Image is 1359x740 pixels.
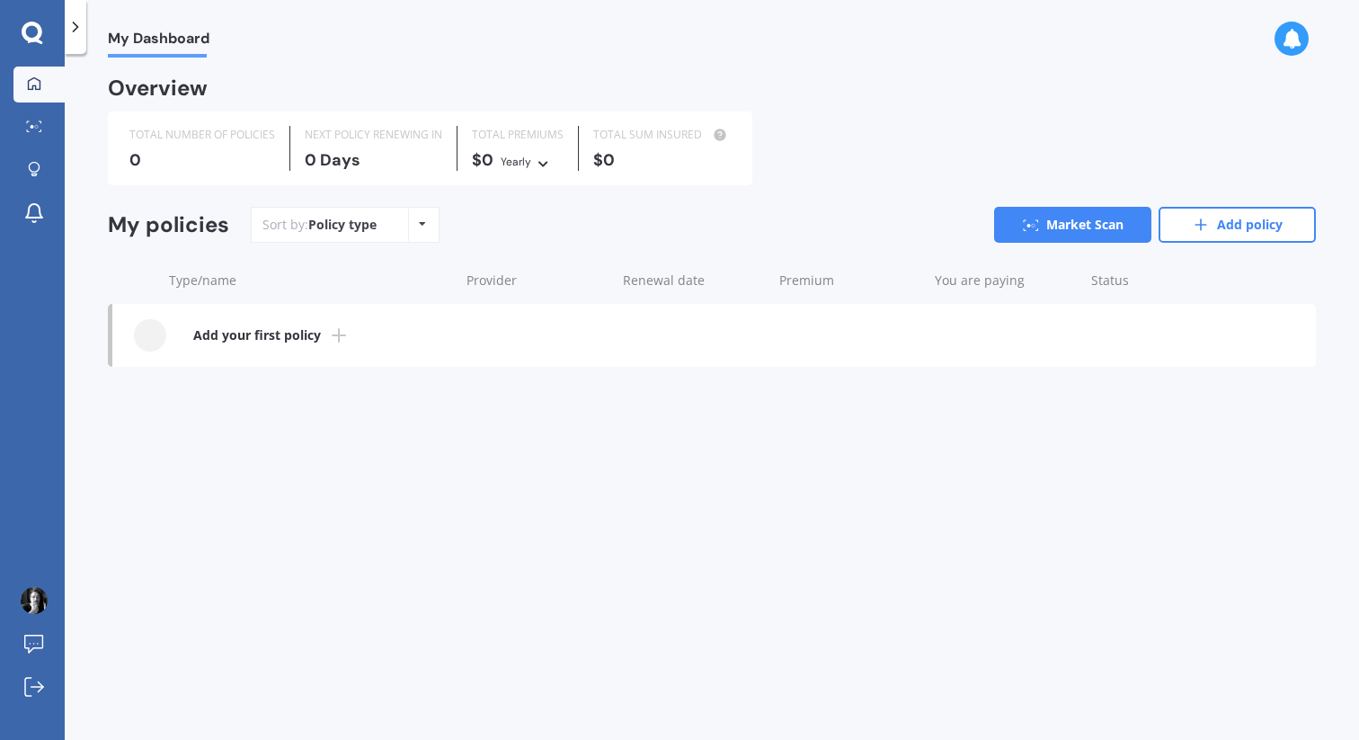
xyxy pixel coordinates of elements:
div: Sort by: [262,216,377,234]
div: Type/name [169,272,452,290]
div: TOTAL PREMIUMS [472,126,564,144]
div: 0 Days [305,151,442,169]
div: Yearly [501,153,531,171]
div: Policy type [308,216,377,234]
div: Premium [779,272,921,290]
div: TOTAL NUMBER OF POLICIES [129,126,275,144]
a: Add your first policy [112,304,1316,367]
a: Market Scan [994,207,1151,243]
div: You are paying [935,272,1077,290]
div: Status [1091,272,1226,290]
div: 0 [129,151,275,169]
div: My policies [108,212,229,238]
div: $0 [593,151,731,169]
b: Add your first policy [193,326,321,344]
div: $0 [472,151,564,171]
a: Add policy [1159,207,1316,243]
div: NEXT POLICY RENEWING IN [305,126,442,144]
div: TOTAL SUM INSURED [593,126,731,144]
div: Overview [108,79,208,97]
div: Provider [466,272,608,290]
img: ACg8ocK4bdbtj3If-nZNoPsTRQB9Vz_CRf5Y0ySazIRdn-IMIg4=s96-c [21,587,48,614]
span: My Dashboard [108,30,209,54]
div: Renewal date [623,272,765,290]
